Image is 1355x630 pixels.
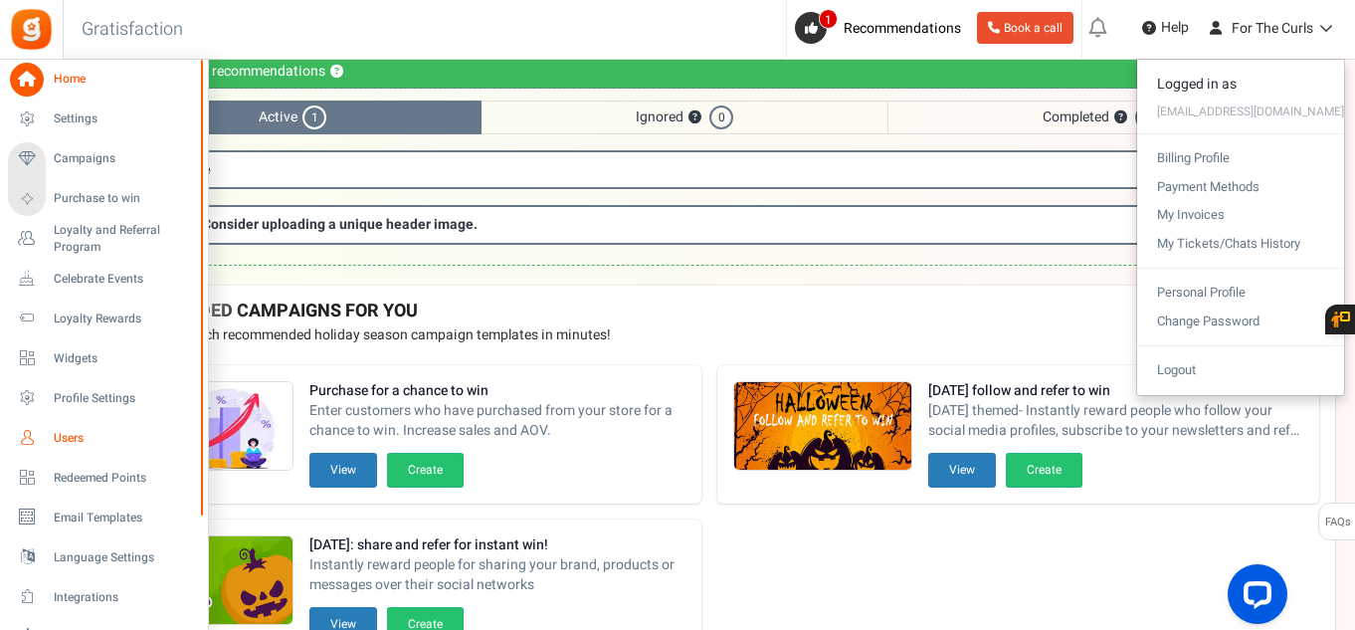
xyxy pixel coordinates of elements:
[54,222,199,256] span: Loyalty and Referral Program
[709,105,733,129] span: 0
[1232,18,1313,39] span: For The Curls
[928,381,1304,401] strong: [DATE] follow and refer to win
[1137,201,1344,230] a: My Invoices
[1137,100,1344,123] div: [EMAIL_ADDRESS][DOMAIN_NAME]
[98,302,1319,321] h4: RECOMMENDED CAMPAIGNS FOR YOU
[309,401,685,441] span: Enter customers who have purchased from your store for a chance to win. Increase sales and AOV.
[734,382,911,472] img: Recommended Campaigns
[1324,504,1351,541] span: FAQs
[8,381,199,415] a: Profile Settings
[309,381,685,401] strong: Purchase for a chance to win
[54,350,193,367] span: Widgets
[1135,105,1159,129] span: 3
[54,311,193,327] span: Loyalty Rewards
[309,535,685,555] strong: [DATE]: share and refer for instant win!
[8,461,199,495] a: Redeemed Points
[8,222,199,256] a: Loyalty and Referral Program
[8,501,199,534] a: Email Templates
[302,105,326,129] span: 1
[1156,18,1189,38] span: Help
[887,101,1314,134] span: Completed
[54,549,193,566] span: Language Settings
[98,325,1319,345] p: Preview and launch recommended holiday season campaign templates in minutes!
[202,214,478,235] span: Consider uploading a unique header image.
[8,421,199,455] a: Users
[8,103,199,136] a: Settings
[103,101,482,134] span: Active
[8,182,199,216] a: Purchase to win
[54,190,193,207] span: Purchase to win
[1137,173,1344,202] a: Payment Methods
[1137,356,1344,385] a: Logout
[54,470,193,487] span: Redeemed Points
[8,580,199,614] a: Integrations
[54,390,193,407] span: Profile Settings
[1006,453,1082,488] button: Create
[54,430,193,447] span: Users
[1134,12,1197,44] a: Help
[309,453,377,488] button: View
[482,101,887,134] span: Ignored
[330,66,343,79] button: ?
[8,142,199,176] a: Campaigns
[1137,230,1344,259] a: My Tickets/Chats History
[54,271,193,288] span: Celebrate Events
[8,63,199,97] a: Home
[928,401,1304,441] span: [DATE] themed- Instantly reward people who follow your social media profiles, subscribe to your n...
[8,262,199,296] a: Celebrate Events
[9,7,54,52] img: Gratisfaction
[1137,279,1344,308] a: Personal Profile
[1137,144,1344,173] a: Billing Profile
[1137,70,1344,100] div: Logged in as
[688,111,701,124] button: ?
[819,9,838,29] span: 1
[103,54,1314,89] div: Personalized recommendations
[54,150,193,167] span: Campaigns
[60,10,205,50] h3: Gratisfaction
[54,71,193,88] span: Home
[54,589,193,606] span: Integrations
[928,453,996,488] button: View
[54,510,193,526] span: Email Templates
[309,555,685,595] span: Instantly reward people for sharing your brand, products or messages over their social networks
[977,12,1073,44] a: Book a call
[1114,111,1127,124] button: ?
[844,18,961,39] span: Recommendations
[8,341,199,375] a: Widgets
[1137,308,1344,336] a: Change Password
[795,12,969,44] a: 1 Recommendations
[8,540,199,574] a: Language Settings
[54,110,193,127] span: Settings
[387,453,464,488] button: Create
[8,302,199,335] a: Loyalty Rewards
